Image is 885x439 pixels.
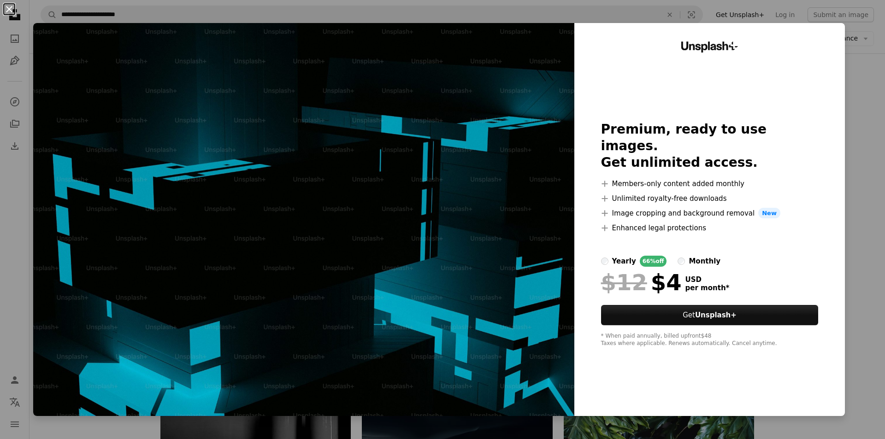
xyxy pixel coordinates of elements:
div: $4 [601,270,682,294]
div: 66% off [640,256,667,267]
div: yearly [612,256,636,267]
li: Enhanced legal protections [601,222,819,234]
li: Unlimited royalty-free downloads [601,193,819,204]
input: yearly66%off [601,258,608,265]
strong: Unsplash+ [695,311,737,319]
span: $12 [601,270,647,294]
div: monthly [689,256,720,267]
span: USD [685,275,730,284]
button: GetUnsplash+ [601,305,819,325]
li: Image cropping and background removal [601,208,819,219]
span: per month * [685,284,730,292]
li: Members-only content added monthly [601,178,819,189]
span: New [758,208,780,219]
div: * When paid annually, billed upfront $48 Taxes where applicable. Renews automatically. Cancel any... [601,333,819,347]
input: monthly [678,258,685,265]
h2: Premium, ready to use images. Get unlimited access. [601,121,819,171]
